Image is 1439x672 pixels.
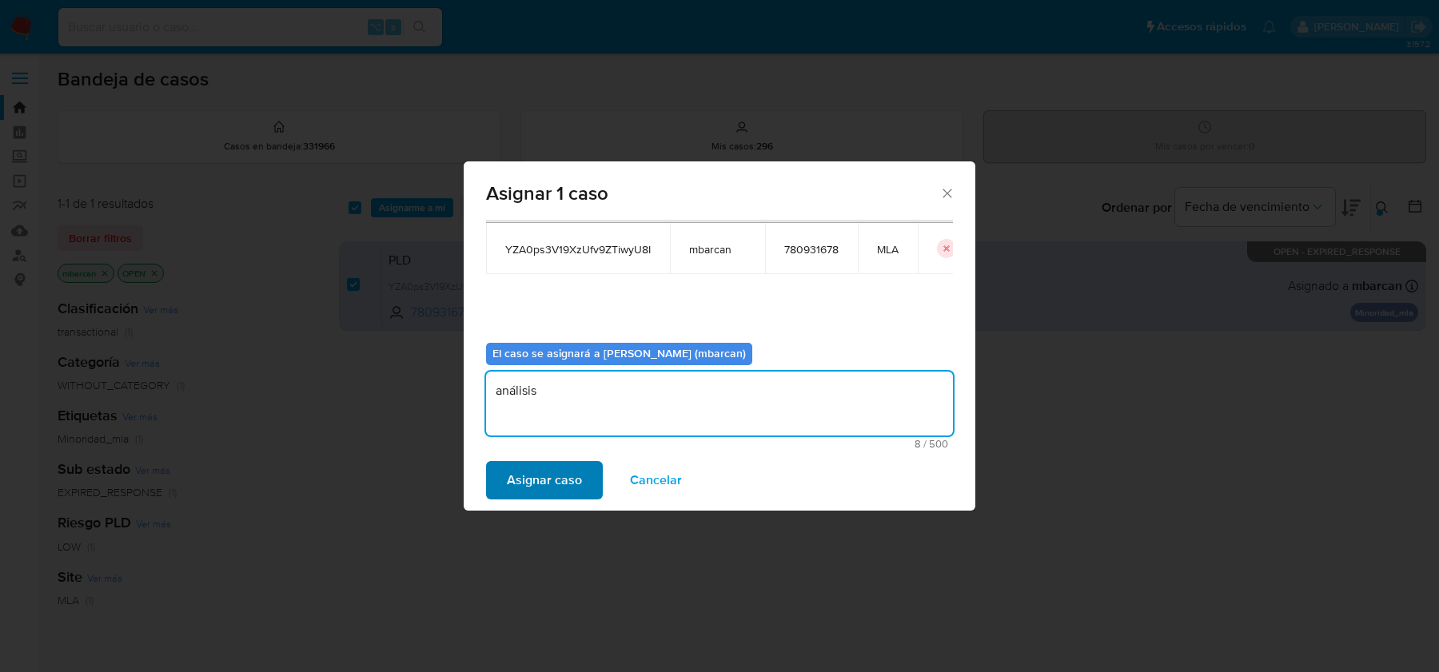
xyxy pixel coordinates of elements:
[486,184,939,203] span: Asignar 1 caso
[609,461,703,499] button: Cancelar
[492,345,746,361] b: El caso se asignará a [PERSON_NAME] (mbarcan)
[491,439,948,449] span: Máximo 500 caracteres
[507,463,582,498] span: Asignar caso
[877,242,899,256] span: MLA
[486,372,953,435] textarea: análisis
[937,239,956,258] button: icon-button
[939,185,954,200] button: Cerrar ventana
[630,463,682,498] span: Cancelar
[505,242,651,256] span: YZA0ps3V19XzUfv9ZTiwyU8I
[486,461,603,499] button: Asignar caso
[784,242,839,256] span: 780931678
[689,242,746,256] span: mbarcan
[464,161,975,511] div: assign-modal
